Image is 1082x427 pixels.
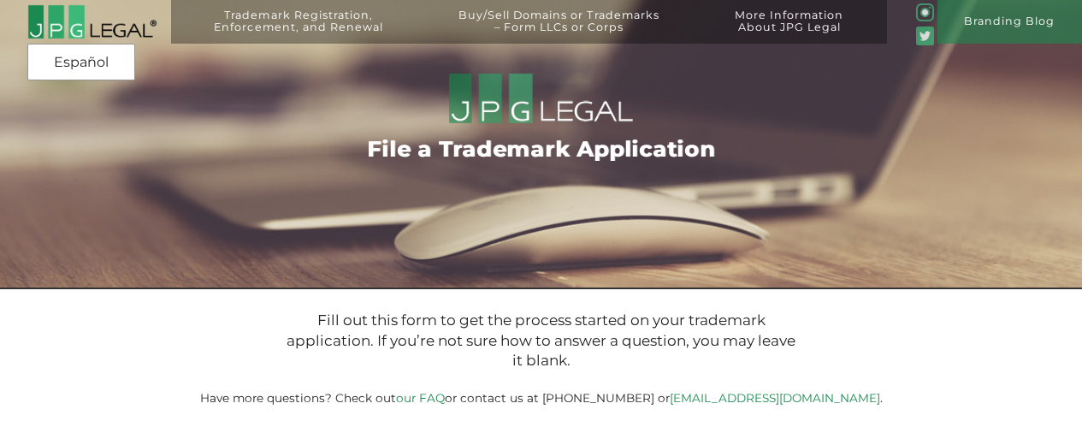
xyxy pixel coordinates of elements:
[27,4,157,39] img: 2016-logo-black-letters-3-r.png
[916,27,934,44] img: Twitter_Social_Icon_Rounded_Square_Color-mid-green3-90.png
[702,9,876,53] a: More InformationAbout JPG Legal
[182,9,416,53] a: Trademark Registration,Enforcement, and Renewal
[281,311,801,371] p: Fill out this form to get the process started on your trademark application. If you’re not sure h...
[33,47,130,78] a: Español
[426,9,691,53] a: Buy/Sell Domains or Trademarks– Form LLCs or Corps
[200,391,883,405] small: Have more questions? Check out or contact us at [PHONE_NUMBER] or .
[396,391,445,405] a: our FAQ
[670,391,880,405] a: [EMAIL_ADDRESS][DOMAIN_NAME]
[916,3,934,21] img: glyph-logo_May2016-green3-90.png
